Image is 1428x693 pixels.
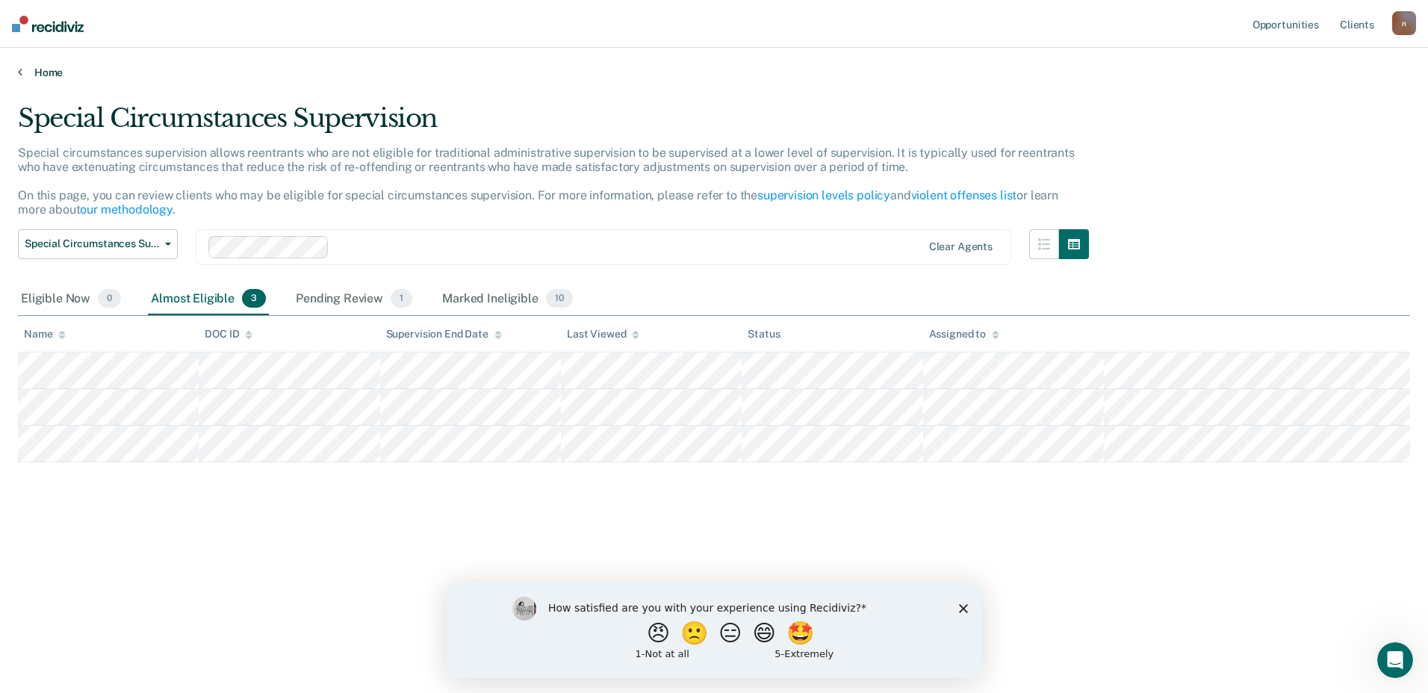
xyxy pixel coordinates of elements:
p: Special circumstances supervision allows reentrants who are not eligible for traditional administ... [18,146,1075,217]
a: Home [18,66,1410,79]
span: 10 [546,289,573,308]
span: 3 [242,289,266,308]
a: violent offenses list [911,188,1017,202]
div: Special Circumstances Supervision [18,103,1089,146]
span: 1 [391,289,412,308]
button: Special Circumstances Supervision [18,229,178,259]
a: supervision levels policy [757,188,890,202]
a: our methodology [80,202,173,217]
div: Almost Eligible3 [148,283,269,316]
div: Supervision End Date [386,328,502,341]
button: n [1392,11,1416,35]
div: Status [748,328,780,341]
div: DOC ID [205,328,252,341]
div: Pending Review1 [293,283,415,316]
span: Special Circumstances Supervision [25,237,159,250]
div: Assigned to [929,328,999,341]
iframe: Survey by Kim from Recidiviz [447,582,981,678]
img: Recidiviz [12,16,84,32]
div: Last Viewed [567,328,639,341]
div: Marked Ineligible10 [439,283,575,316]
iframe: Intercom live chat [1377,642,1413,678]
span: 0 [98,289,121,308]
div: Eligible Now0 [18,283,124,316]
div: Clear agents [929,240,993,253]
div: Name [24,328,66,341]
